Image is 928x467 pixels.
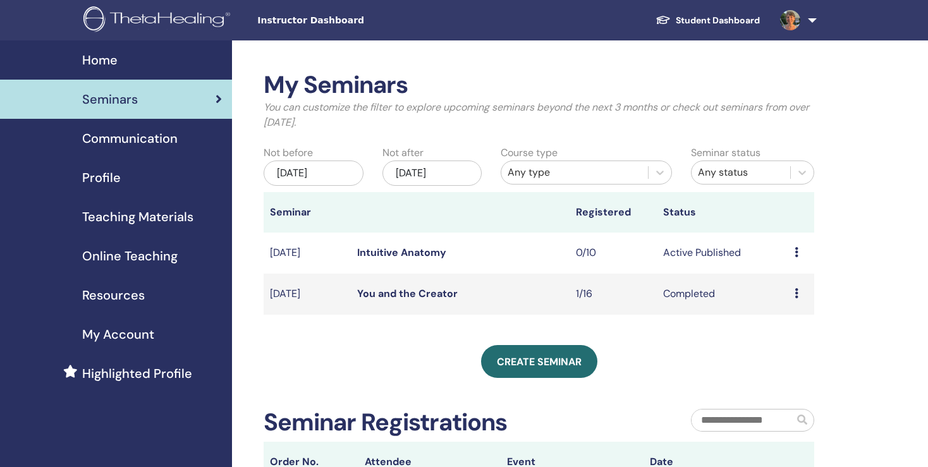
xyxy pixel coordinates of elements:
[357,246,446,259] a: Intuitive Anatomy
[382,145,424,161] label: Not after
[82,168,121,187] span: Profile
[82,129,178,148] span: Communication
[257,14,447,27] span: Instructor Dashboard
[264,192,351,233] th: Seminar
[264,145,313,161] label: Not before
[570,233,657,274] td: 0/10
[508,165,641,180] div: Any type
[82,325,154,344] span: My Account
[264,100,814,130] p: You can customize the filter to explore upcoming seminars beyond the next 3 months or check out s...
[691,145,760,161] label: Seminar status
[357,287,458,300] a: You and the Creator
[382,161,482,186] div: [DATE]
[82,207,193,226] span: Teaching Materials
[264,161,363,186] div: [DATE]
[645,9,770,32] a: Student Dashboard
[82,51,118,70] span: Home
[497,355,582,368] span: Create seminar
[570,274,657,315] td: 1/16
[656,15,671,25] img: graduation-cap-white.svg
[264,274,351,315] td: [DATE]
[657,233,788,274] td: Active Published
[570,192,657,233] th: Registered
[780,10,800,30] img: default.jpg
[82,286,145,305] span: Resources
[481,345,597,378] a: Create seminar
[82,246,178,265] span: Online Teaching
[657,274,788,315] td: Completed
[82,90,138,109] span: Seminars
[698,165,784,180] div: Any status
[264,233,351,274] td: [DATE]
[501,145,558,161] label: Course type
[657,192,788,233] th: Status
[83,6,235,35] img: logo.png
[264,408,507,437] h2: Seminar Registrations
[82,364,192,383] span: Highlighted Profile
[264,71,814,100] h2: My Seminars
